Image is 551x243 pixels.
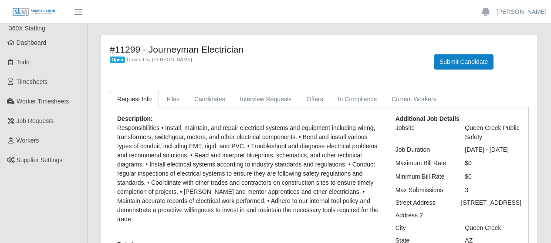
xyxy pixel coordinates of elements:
div: Job Duration [389,145,459,154]
span: Worker Timesheets [17,98,69,105]
b: Description: [117,115,153,122]
span: 360X Staffing [9,25,45,32]
a: Interview Requests [233,91,299,108]
div: [STREET_ADDRESS] [455,198,528,207]
div: Street Address [389,198,455,207]
a: Candidates [187,91,233,108]
span: Todo [17,59,30,66]
div: Maximum Bill Rate [389,159,459,168]
div: [DATE] - [DATE] [458,145,528,154]
a: Request Info [110,91,159,108]
p: Responsibilities • Install, maintain, and repair electrical systems and equipment including wirin... [117,123,382,224]
div: $0 [458,172,528,181]
div: Jobsite [389,123,459,142]
a: Files [159,91,187,108]
a: In Compliance [331,91,385,108]
span: Job Requests [17,117,54,124]
button: Submit Candidate [434,54,494,70]
span: Supplier Settings [17,156,63,163]
div: 3 [458,186,528,195]
div: Address 2 [389,211,459,220]
b: Additional Job Details [396,115,460,122]
span: Workers [17,137,39,144]
h4: #11299 - Journeyman Electrician [110,44,421,55]
a: Offers [299,91,331,108]
span: Created by [PERSON_NAME] [127,57,192,62]
div: $0 [458,159,528,168]
a: [PERSON_NAME] [497,7,547,17]
a: Current Workers [384,91,443,108]
span: Dashboard [17,39,47,46]
span: Timesheets [17,78,48,85]
div: City [389,223,459,233]
div: Queen Creek [458,223,528,233]
div: Max Submissions [389,186,459,195]
div: Queen Creek Public Safety [458,123,528,142]
img: SLM Logo [12,7,56,17]
div: Minimum Bill Rate [389,172,459,181]
span: Open [110,57,125,63]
